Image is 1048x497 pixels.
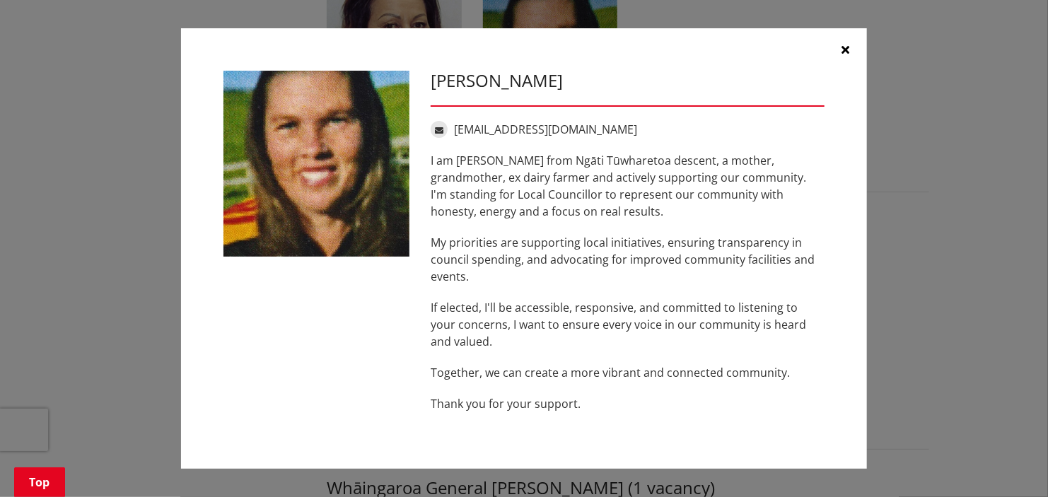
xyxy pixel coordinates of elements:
iframe: Messenger Launcher [983,438,1034,489]
p: I am [PERSON_NAME] from Ngāti Tūwharetoa descent, a mother, grandmother, ex dairy farmer and acti... [431,152,825,220]
p: Thank you for your support. [431,395,825,412]
p: If elected, I'll be accessible, responsive, and committed to listening to your concerns, I want t... [431,299,825,350]
a: [EMAIL_ADDRESS][DOMAIN_NAME] [454,122,637,137]
p: Together, we can create a more vibrant and connected community. [431,364,825,381]
p: My priorities are supporting local initiatives, ensuring transparency in council spending, and ad... [431,234,825,285]
h3: [PERSON_NAME] [431,71,825,91]
img: WO-W-WW__DICKINSON_D__ydzbA [223,71,409,257]
a: Top [14,467,65,497]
